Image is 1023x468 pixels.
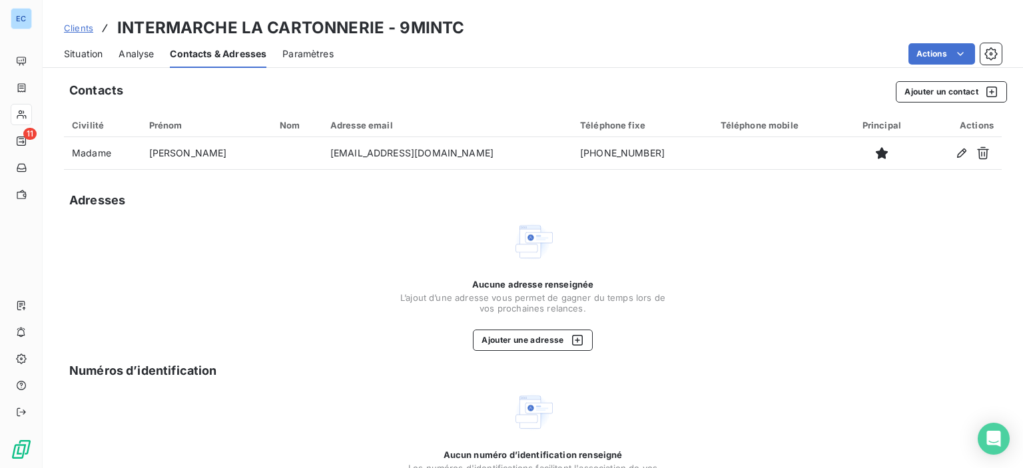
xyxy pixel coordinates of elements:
[928,120,994,130] div: Actions
[170,47,266,61] span: Contacts & Adresses
[141,137,272,169] td: [PERSON_NAME]
[23,128,37,140] span: 11
[444,449,623,460] span: Aucun numéro d’identification renseigné
[282,47,334,61] span: Paramètres
[69,81,123,100] h5: Contacts
[572,137,713,169] td: [PHONE_NUMBER]
[978,423,1010,455] div: Open Intercom Messenger
[64,23,93,33] span: Clients
[400,292,666,314] span: L’ajout d’une adresse vous permet de gagner du temps lors de vos prochaines relances.
[119,47,154,61] span: Analyse
[330,120,564,130] div: Adresse email
[511,220,554,263] img: Empty state
[280,120,314,130] div: Nom
[72,120,133,130] div: Civilité
[908,43,975,65] button: Actions
[69,191,125,210] h5: Adresses
[69,361,217,380] h5: Numéros d’identification
[64,21,93,35] a: Clients
[64,137,141,169] td: Madame
[473,330,592,351] button: Ajouter une adresse
[149,120,264,130] div: Prénom
[580,120,705,130] div: Téléphone fixe
[11,439,32,460] img: Logo LeanPay
[64,47,103,61] span: Situation
[117,16,464,40] h3: INTERMARCHE LA CARTONNERIE - 9MINTC
[322,137,572,169] td: [EMAIL_ADDRESS][DOMAIN_NAME]
[11,8,32,29] div: EC
[721,120,836,130] div: Téléphone mobile
[852,120,912,130] div: Principal
[472,279,594,290] span: Aucune adresse renseignée
[896,81,1007,103] button: Ajouter un contact
[511,391,554,433] img: Empty state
